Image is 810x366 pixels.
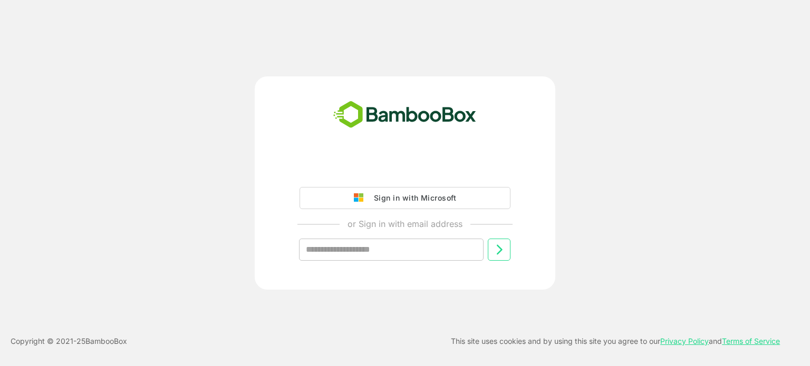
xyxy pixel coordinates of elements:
[11,335,127,348] p: Copyright © 2021- 25 BambooBox
[327,97,482,132] img: bamboobox
[660,337,709,345] a: Privacy Policy
[722,337,780,345] a: Terms of Service
[451,335,780,348] p: This site uses cookies and by using this site you agree to our and
[348,217,462,230] p: or Sign in with email address
[300,187,510,209] button: Sign in with Microsoft
[354,193,369,203] img: google
[369,191,456,205] div: Sign in with Microsoft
